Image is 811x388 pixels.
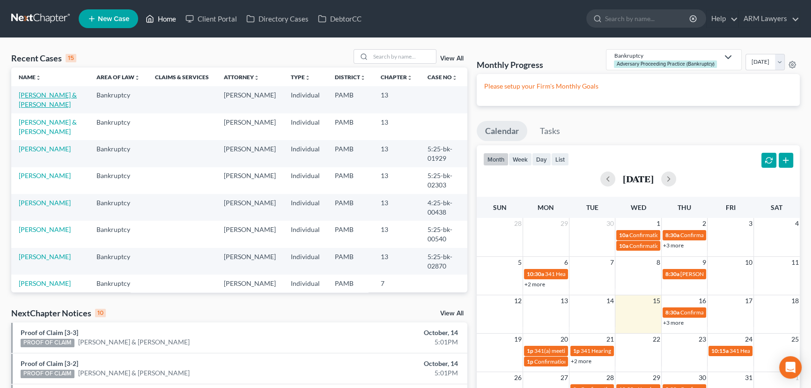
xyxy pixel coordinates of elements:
[66,54,76,62] div: 15
[779,356,802,379] div: Open Intercom Messenger
[373,140,420,167] td: 13
[19,145,71,153] a: [PERSON_NAME]
[327,275,373,292] td: PAMB
[619,231,628,239] span: 10a
[560,334,569,345] span: 20
[560,372,569,383] span: 27
[609,257,615,268] span: 7
[373,113,420,140] td: 13
[216,248,283,275] td: [PERSON_NAME]
[790,334,800,345] span: 25
[283,275,327,292] td: Individual
[605,295,615,306] span: 14
[283,167,327,194] td: Individual
[11,52,76,64] div: Recent Cases
[21,370,74,378] div: PROOF OF CLAIM
[327,86,373,113] td: PAMB
[216,140,283,167] td: [PERSON_NAME]
[524,281,545,288] a: +2 more
[283,194,327,221] td: Individual
[181,10,242,27] a: Client Portal
[614,60,717,67] div: Adversary Proceeding Practice (Bankruptcy)
[373,275,420,292] td: 7
[216,167,283,194] td: [PERSON_NAME]
[327,140,373,167] td: PAMB
[420,140,467,167] td: 5:25-bk-01929
[665,270,679,277] span: 8:30a
[78,368,190,378] a: [PERSON_NAME] & [PERSON_NAME]
[89,275,147,292] td: Bankruptcy
[538,203,554,211] span: Mon
[216,221,283,247] td: [PERSON_NAME]
[493,203,507,211] span: Sun
[532,153,551,165] button: day
[89,140,147,167] td: Bankruptcy
[283,140,327,167] td: Individual
[89,86,147,113] td: Bankruptcy
[560,218,569,229] span: 29
[283,86,327,113] td: Individual
[420,221,467,247] td: 5:25-bk-00540
[531,121,568,142] a: Tasks
[586,203,598,211] span: Tue
[605,10,691,27] input: Search by name...
[216,194,283,221] td: [PERSON_NAME]
[327,167,373,194] td: PAMB
[291,74,310,81] a: Typeunfold_more
[89,167,147,194] td: Bankruptcy
[483,153,509,165] button: month
[744,257,753,268] span: 10
[630,203,646,211] span: Wed
[19,279,71,287] a: [PERSON_NAME]
[509,153,532,165] button: week
[305,75,310,81] i: unfold_more
[373,292,420,319] td: 13
[513,295,523,306] span: 12
[89,248,147,275] td: Bankruptcy
[701,218,707,229] span: 2
[327,292,373,319] td: PAMB
[373,248,420,275] td: 13
[605,218,615,229] span: 30
[794,218,800,229] span: 4
[318,328,458,337] div: October, 14
[313,10,366,27] a: DebtorCC
[527,270,544,277] span: 10:30a
[327,248,373,275] td: PAMB
[216,86,283,113] td: [PERSON_NAME]
[790,295,800,306] span: 18
[665,231,679,239] span: 8:30a
[19,225,71,233] a: [PERSON_NAME]
[254,75,259,81] i: unfold_more
[680,309,810,316] span: Confirmation hearing for Rhinesca [PERSON_NAME]
[614,52,719,60] div: Bankruptcy
[89,113,147,140] td: Bankruptcy
[318,337,458,347] div: 5:01PM
[283,221,327,247] td: Individual
[629,242,737,249] span: Confirmation Hearing for [PERSON_NAME]
[381,74,413,81] a: Chapterunfold_more
[96,74,140,81] a: Area of Lawunfold_more
[420,194,467,221] td: 4:25-bk-00438
[698,372,707,383] span: 30
[619,242,628,249] span: 10a
[373,221,420,247] td: 13
[420,167,467,194] td: 5:25-bk-02303
[283,292,327,319] td: Individual
[726,203,736,211] span: Fri
[335,74,366,81] a: Districtunfold_more
[19,199,71,207] a: [PERSON_NAME]
[224,74,259,81] a: Attorneyunfold_more
[420,292,467,319] td: 5:18-bk-03788
[242,10,313,27] a: Directory Cases
[563,257,569,268] span: 6
[484,82,792,91] p: Please setup your Firm's Monthly Goals
[629,231,737,239] span: Confirmation Hearing for [PERSON_NAME]
[373,86,420,113] td: 13
[147,67,216,86] th: Claims & Services
[744,295,753,306] span: 17
[21,359,78,367] a: Proof of Claim [3-2]
[665,309,679,316] span: 8:30a
[327,221,373,247] td: PAMB
[652,295,661,306] span: 15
